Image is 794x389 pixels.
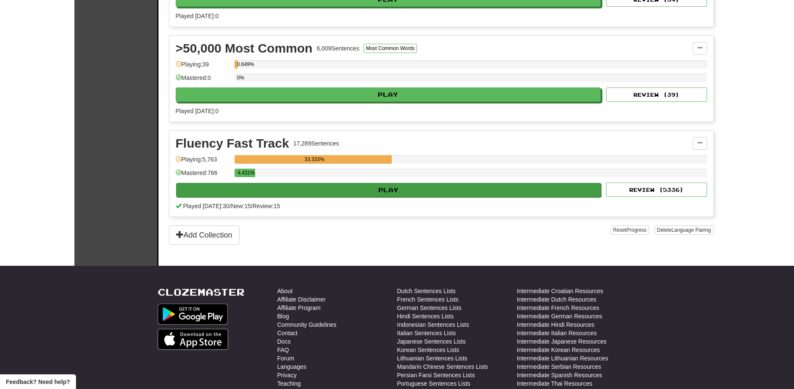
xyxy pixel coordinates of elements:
[6,378,70,386] span: Open feedback widget
[397,320,469,329] a: Indonesian Sentences Lists
[277,287,293,295] a: About
[277,354,294,363] a: Forum
[176,155,230,169] div: Playing: 5,763
[277,371,297,379] a: Privacy
[169,225,240,245] button: Add Collection
[277,295,326,304] a: Affiliate Disclaimer
[277,304,321,312] a: Affiliate Program
[251,203,253,209] span: /
[277,320,337,329] a: Community Guidelines
[176,87,601,102] button: Play
[606,183,707,197] button: Review (5336)
[237,155,392,164] div: 33.333%
[397,346,459,354] a: Korean Sentences Lists
[176,74,230,87] div: Mastered: 0
[606,87,707,102] button: Review (39)
[517,304,599,312] a: Intermediate French Resources
[277,329,298,337] a: Contact
[364,44,417,53] button: Most Common Words
[517,379,593,388] a: Intermediate Thai Resources
[397,337,466,346] a: Japanese Sentences Lists
[176,60,230,74] div: Playing: 39
[277,337,291,346] a: Docs
[397,295,459,304] a: French Sentences Lists
[176,183,601,197] button: Play
[517,346,600,354] a: Intermediate Korean Resources
[158,304,228,325] img: Get it on Google Play
[397,304,462,312] a: German Sentences Lists
[517,320,594,329] a: Intermediate Hindi Resources
[397,363,488,371] a: Mandarin Chinese Sentences Lists
[277,363,306,371] a: Languages
[517,363,601,371] a: Intermediate Serbian Resources
[654,225,714,235] button: DeleteLanguage Pairing
[517,329,597,337] a: Intermediate Italian Resources
[397,329,456,337] a: Italian Sentences Lists
[277,312,289,320] a: Blog
[237,169,256,177] div: 4.431%
[176,137,289,150] div: Fluency Fast Track
[517,371,602,379] a: Intermediate Spanish Resources
[517,354,608,363] a: Intermediate Lithuanian Resources
[397,371,475,379] a: Persian Farsi Sentences Lists
[176,42,313,55] div: >50,000 Most Common
[397,287,456,295] a: Dutch Sentences Lists
[611,225,649,235] button: ResetProgress
[517,312,602,320] a: Intermediate German Resources
[277,379,301,388] a: Teaching
[183,203,229,209] span: Played [DATE]: 30
[671,227,711,233] span: Language Pairing
[517,337,607,346] a: Intermediate Japanese Resources
[397,354,467,363] a: Lithuanian Sentences Lists
[176,108,219,114] span: Played [DATE]: 0
[231,203,251,209] span: New: 15
[397,312,454,320] a: Hindi Sentences Lists
[253,203,280,209] span: Review: 15
[277,346,289,354] a: FAQ
[158,287,245,297] a: Clozemaster
[517,295,596,304] a: Intermediate Dutch Resources
[626,227,646,233] span: Progress
[176,13,219,19] span: Played [DATE]: 0
[229,203,231,209] span: /
[517,287,603,295] a: Intermediate Croatian Resources
[158,329,229,350] img: Get it on App Store
[176,169,230,183] div: Mastered: 766
[317,44,359,53] div: 6,009 Sentences
[293,139,339,148] div: 17,289 Sentences
[397,379,470,388] a: Portuguese Sentences Lists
